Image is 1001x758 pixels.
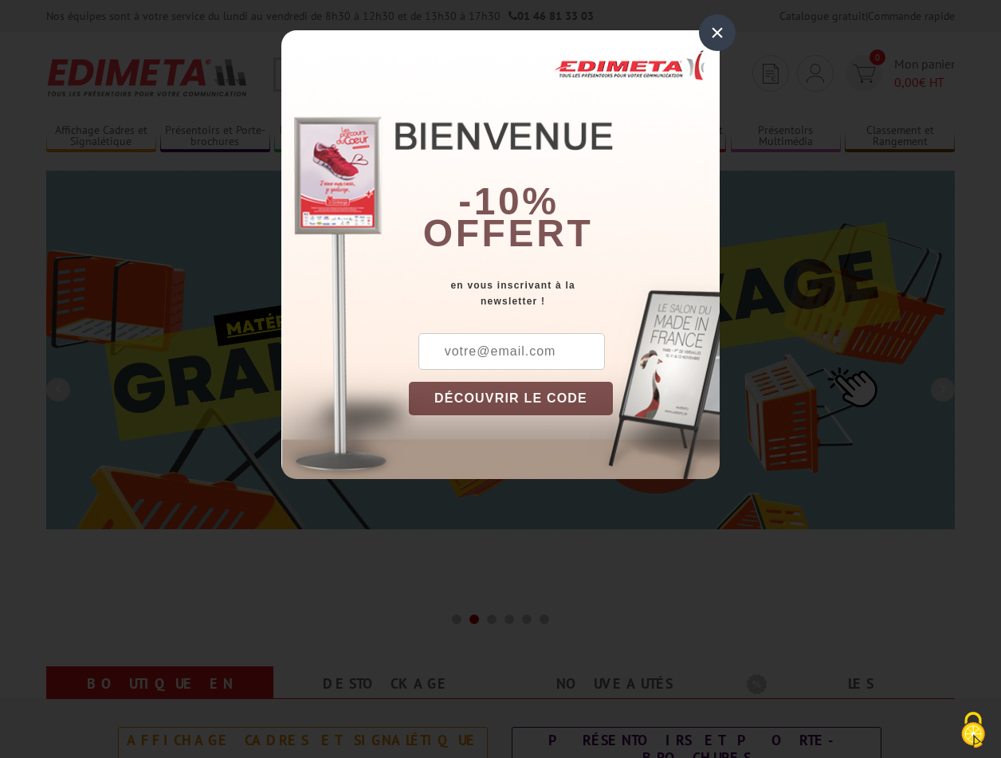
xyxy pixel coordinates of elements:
[409,277,720,309] div: en vous inscrivant à la newsletter !
[945,704,1001,758] button: Cookies (fenêtre modale)
[699,14,736,51] div: ×
[458,180,559,222] b: -10%
[953,710,993,750] img: Cookies (fenêtre modale)
[409,382,613,415] button: DÉCOUVRIR LE CODE
[418,333,605,370] input: votre@email.com
[423,212,594,254] font: offert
